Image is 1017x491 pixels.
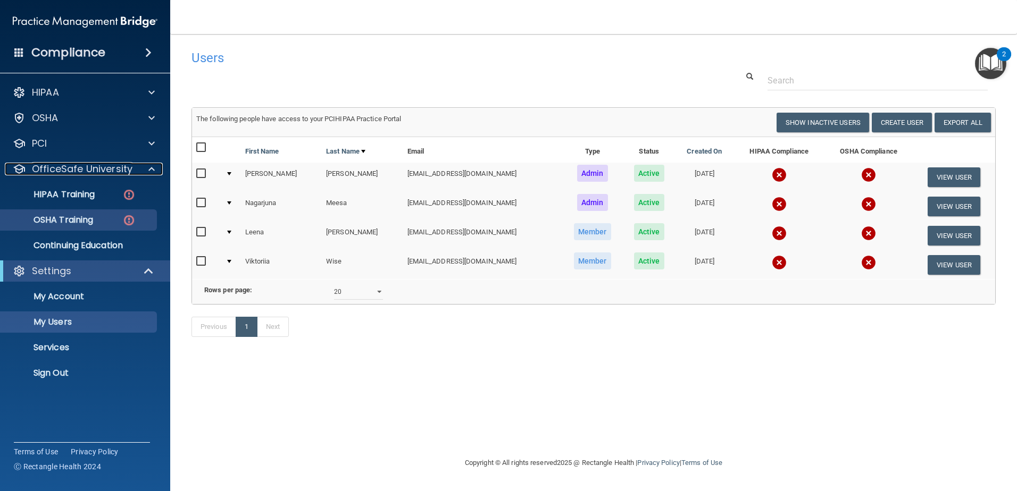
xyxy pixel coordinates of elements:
[577,165,608,182] span: Admin
[322,250,403,279] td: Wise
[634,223,664,240] span: Active
[236,317,257,337] a: 1
[7,291,152,302] p: My Account
[577,194,608,211] span: Admin
[772,167,787,182] img: cross.ca9f0e7f.svg
[32,86,59,99] p: HIPAA
[122,188,136,201] img: danger-circle.6113f641.png
[574,252,611,269] span: Member
[872,113,932,132] button: Create User
[7,368,152,378] p: Sign Out
[13,11,157,32] img: PMB logo
[928,197,980,216] button: View User
[634,194,664,211] span: Active
[32,163,132,175] p: OfficeSafe University
[675,163,733,192] td: [DATE]
[245,145,279,158] a: First Name
[32,112,59,124] p: OSHA
[122,214,136,227] img: danger-circle.6113f641.png
[241,163,322,192] td: [PERSON_NAME]
[928,167,980,187] button: View User
[13,163,155,175] a: OfficeSafe University
[675,192,733,221] td: [DATE]
[824,137,913,163] th: OSHA Compliance
[7,317,152,327] p: My Users
[777,113,869,132] button: Show Inactive Users
[772,197,787,211] img: cross.ca9f0e7f.svg
[403,163,562,192] td: [EMAIL_ADDRESS][DOMAIN_NAME]
[634,252,664,269] span: Active
[928,255,980,275] button: View User
[1002,54,1006,68] div: 2
[241,192,322,221] td: Nagarjuna
[7,215,93,225] p: OSHA Training
[935,113,991,132] a: Export All
[7,342,152,353] p: Services
[637,459,679,467] a: Privacy Policy
[687,145,722,158] a: Created On
[257,317,289,337] a: Next
[833,416,1004,458] iframe: Drift Widget Chat Controller
[681,459,722,467] a: Terms of Use
[32,265,71,277] p: Settings
[772,255,787,270] img: cross.ca9f0e7f.svg
[31,45,105,60] h4: Compliance
[322,221,403,250] td: [PERSON_NAME]
[191,51,654,65] h4: Users
[241,250,322,279] td: Viktoriia
[322,192,403,221] td: Meesa
[14,461,101,472] span: Ⓒ Rectangle Health 2024
[13,112,155,124] a: OSHA
[322,163,403,192] td: [PERSON_NAME]
[13,137,155,150] a: PCI
[204,286,252,294] b: Rows per page:
[403,250,562,279] td: [EMAIL_ADDRESS][DOMAIN_NAME]
[403,221,562,250] td: [EMAIL_ADDRESS][DOMAIN_NAME]
[403,192,562,221] td: [EMAIL_ADDRESS][DOMAIN_NAME]
[623,137,675,163] th: Status
[13,265,154,277] a: Settings
[861,197,876,211] img: cross.ca9f0e7f.svg
[191,317,236,337] a: Previous
[634,165,664,182] span: Active
[32,137,47,150] p: PCI
[675,221,733,250] td: [DATE]
[7,240,152,251] p: Continuing Education
[403,137,562,163] th: Email
[928,226,980,245] button: View User
[7,189,95,200] p: HIPAA Training
[861,226,876,241] img: cross.ca9f0e7f.svg
[768,71,988,90] input: Search
[861,167,876,182] img: cross.ca9f0e7f.svg
[326,145,365,158] a: Last Name
[241,221,322,250] td: Leena
[399,446,788,480] div: Copyright © All rights reserved 2025 @ Rectangle Health | |
[14,446,58,457] a: Terms of Use
[562,137,623,163] th: Type
[772,226,787,241] img: cross.ca9f0e7f.svg
[734,137,824,163] th: HIPAA Compliance
[675,250,733,279] td: [DATE]
[574,223,611,240] span: Member
[13,86,155,99] a: HIPAA
[861,255,876,270] img: cross.ca9f0e7f.svg
[196,115,402,123] span: The following people have access to your PCIHIPAA Practice Portal
[975,48,1006,79] button: Open Resource Center, 2 new notifications
[71,446,119,457] a: Privacy Policy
